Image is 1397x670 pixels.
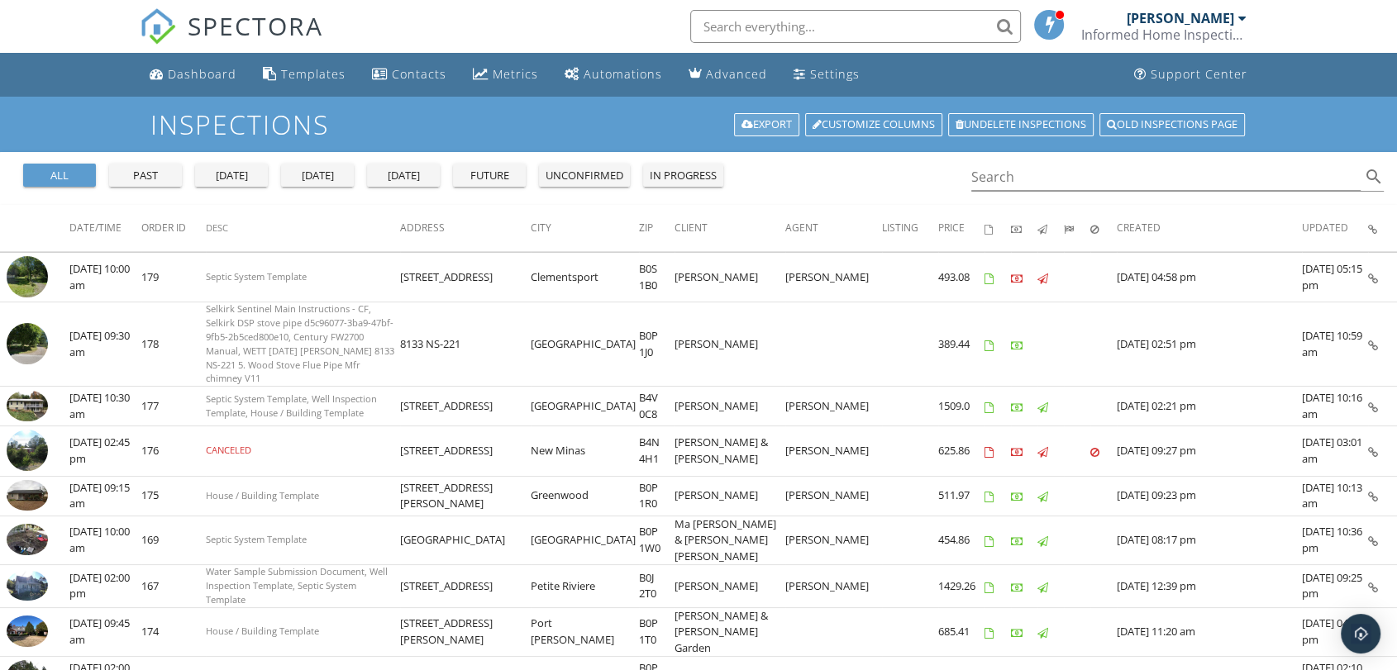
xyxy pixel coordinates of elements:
[143,59,243,90] a: Dashboard
[141,607,206,657] td: 174
[639,387,675,426] td: B4V 0C8
[1302,476,1368,516] td: [DATE] 10:13 am
[30,168,89,184] div: all
[7,256,48,297] img: streetview
[1081,26,1247,43] div: Informed Home Inspections Ltd
[7,323,48,364] img: streetview
[69,516,141,565] td: [DATE] 10:00 am
[675,607,785,657] td: [PERSON_NAME] & [PERSON_NAME] Garden
[206,565,388,606] span: Water Sample Submission Document, Well Inspection Template, Septic System Template
[1341,614,1380,653] div: Open Intercom Messenger
[365,59,453,90] a: Contacts
[948,113,1094,136] a: Undelete inspections
[195,164,268,187] button: [DATE]
[787,59,866,90] a: Settings
[116,168,175,184] div: past
[69,476,141,516] td: [DATE] 09:15 am
[882,221,918,235] span: Listing
[69,252,141,302] td: [DATE] 10:00 am
[675,252,785,302] td: [PERSON_NAME]
[1302,565,1368,607] td: [DATE] 09:25 pm
[690,10,1021,43] input: Search everything...
[141,205,206,251] th: Order ID: Not sorted.
[650,168,717,184] div: in progress
[558,59,669,90] a: Automations (Basic)
[682,59,774,90] a: Advanced
[639,221,653,235] span: Zip
[938,516,985,565] td: 454.86
[639,565,675,607] td: B0J 2T0
[400,516,531,565] td: [GEOGRAPHIC_DATA]
[141,426,206,477] td: 176
[400,221,445,235] span: Address
[400,387,531,426] td: [STREET_ADDRESS]
[639,516,675,565] td: B0P 1W0
[639,302,675,387] td: B0P 1J0
[140,22,323,57] a: SPECTORA
[281,164,354,187] button: [DATE]
[643,164,723,187] button: in progress
[1151,66,1247,82] div: Support Center
[938,221,965,235] span: Price
[938,565,985,607] td: 1429.26
[639,426,675,477] td: B4N 4H1
[531,426,639,477] td: New Minas
[938,205,985,251] th: Price: Not sorted.
[7,524,48,555] img: 9507420%2Freports%2F6a9761c9-a6bb-40af-aa4f-c4cb4d8c45c6%2Fcover_photos%2FgYNdRF5HQ0kjXe0sgA58%2F...
[639,205,675,251] th: Zip: Not sorted.
[1117,607,1302,657] td: [DATE] 11:20 am
[546,168,623,184] div: unconfirmed
[69,387,141,426] td: [DATE] 10:30 am
[400,302,531,387] td: 8133 NS-221
[1117,426,1302,477] td: [DATE] 09:27 pm
[734,113,799,136] a: Export
[400,607,531,657] td: [STREET_ADDRESS][PERSON_NAME]
[805,113,942,136] a: Customize Columns
[675,221,708,235] span: Client
[206,270,307,283] span: Septic System Template
[288,168,347,184] div: [DATE]
[785,476,882,516] td: [PERSON_NAME]
[69,221,122,235] span: Date/Time
[531,387,639,426] td: [GEOGRAPHIC_DATA]
[882,205,938,251] th: Listing: Not sorted.
[639,607,675,657] td: B0P 1T0
[1117,302,1302,387] td: [DATE] 02:51 pm
[531,516,639,565] td: [GEOGRAPHIC_DATA]
[23,164,96,187] button: all
[675,476,785,516] td: [PERSON_NAME]
[785,516,882,565] td: [PERSON_NAME]
[202,168,261,184] div: [DATE]
[675,387,785,426] td: [PERSON_NAME]
[188,8,323,43] span: SPECTORA
[1117,565,1302,607] td: [DATE] 12:39 pm
[367,164,440,187] button: [DATE]
[256,59,352,90] a: Templates
[7,615,48,647] img: 9528226%2Freports%2Fc3347a11-bd8f-4947-8e0e-bf498f4a6d50%2Fcover_photos%2FnuERJyvpqH3iGudNSzgi%2F...
[938,302,985,387] td: 389.44
[785,565,882,607] td: [PERSON_NAME]
[785,426,882,477] td: [PERSON_NAME]
[531,252,639,302] td: Clementsport
[206,392,377,419] span: Septic System Template, Well Inspection Template, House / Building Template
[150,110,1247,139] h1: Inspections
[531,607,639,657] td: Port [PERSON_NAME]
[639,252,675,302] td: B0S 1B0
[675,426,785,477] td: [PERSON_NAME] & [PERSON_NAME]
[141,476,206,516] td: 175
[1302,221,1348,235] span: Updated
[938,607,985,657] td: 685.41
[539,164,630,187] button: unconfirmed
[985,205,1011,251] th: Agreements signed: Not sorted.
[1302,387,1368,426] td: [DATE] 10:16 am
[206,205,400,251] th: Desc: Not sorted.
[938,252,985,302] td: 493.08
[531,302,639,387] td: [GEOGRAPHIC_DATA]
[675,516,785,565] td: Ma [PERSON_NAME] & [PERSON_NAME] [PERSON_NAME]
[7,430,48,471] img: streetview
[206,489,319,501] span: House / Building Template
[1302,205,1368,251] th: Updated: Not sorted.
[706,66,767,82] div: Advanced
[400,205,531,251] th: Address: Not sorted.
[281,66,346,82] div: Templates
